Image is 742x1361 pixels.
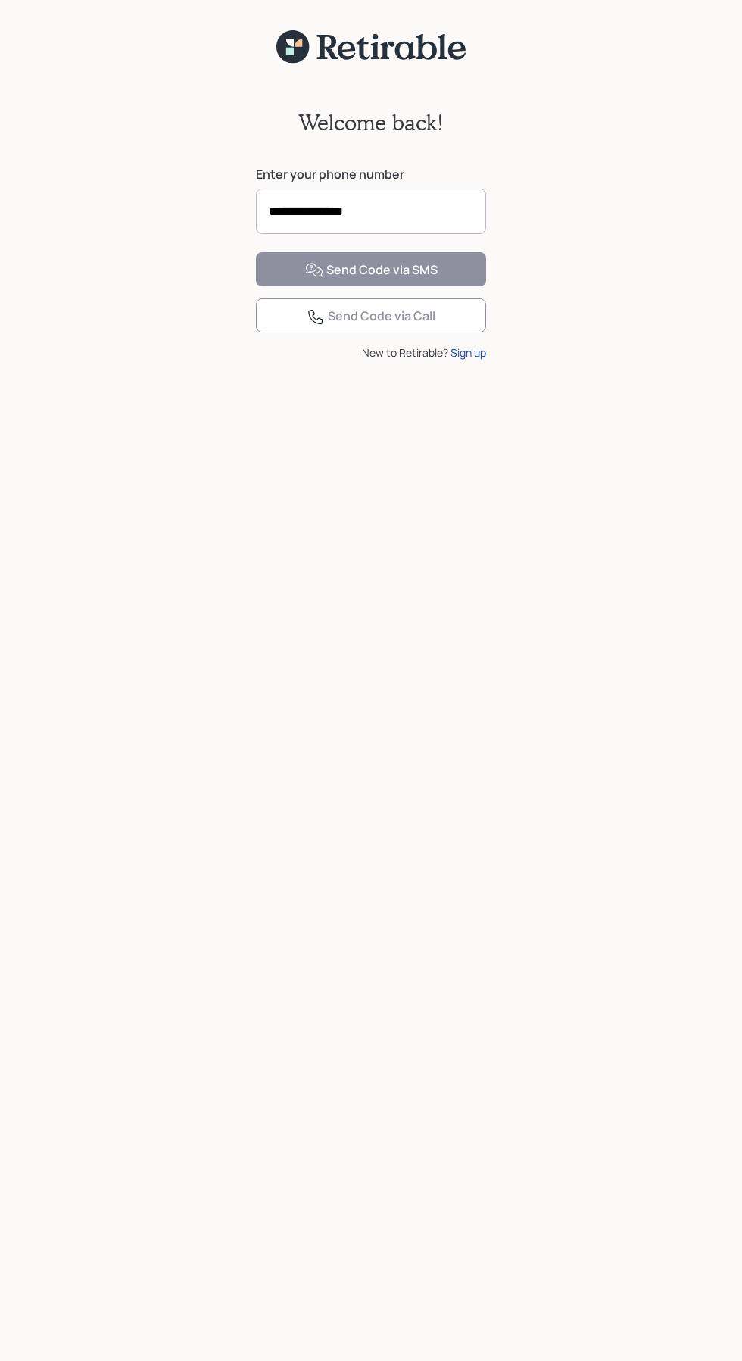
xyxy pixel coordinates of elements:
[256,252,486,286] button: Send Code via SMS
[256,345,486,361] div: New to Retirable?
[450,345,486,361] div: Sign up
[305,261,438,279] div: Send Code via SMS
[298,110,444,136] h2: Welcome back!
[256,166,486,183] label: Enter your phone number
[307,307,435,326] div: Send Code via Call
[256,298,486,332] button: Send Code via Call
